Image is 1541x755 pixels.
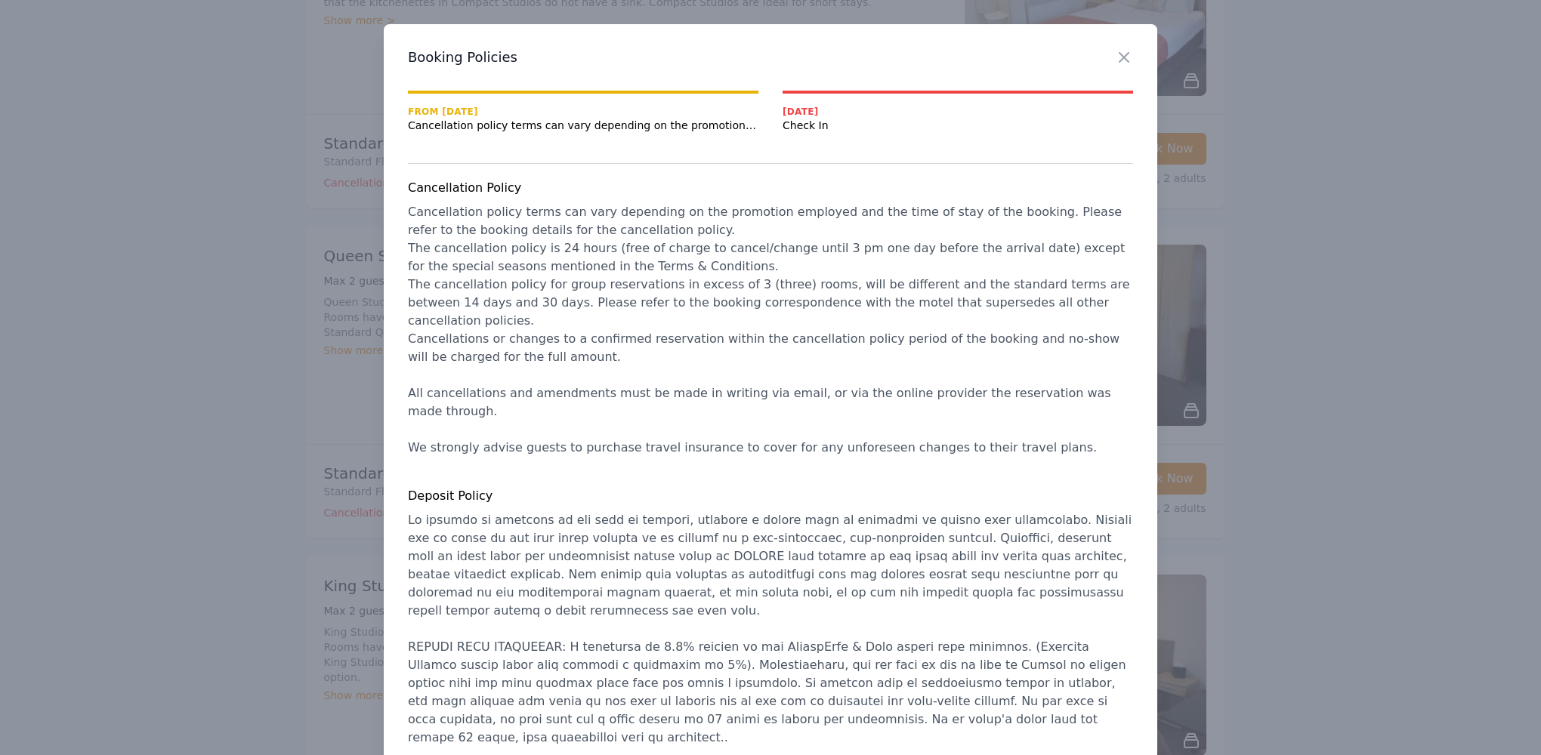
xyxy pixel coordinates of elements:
span: [DATE] [783,106,1133,118]
nav: Progress mt-20 [408,91,1133,133]
h3: Booking Policies [408,48,1133,66]
span: Cancellation policy terms can vary depending on the promotion employed and the time of stay of th... [408,205,1134,455]
span: Check In [783,118,1133,133]
h4: Cancellation Policy [408,179,1133,197]
span: From [DATE] [408,106,758,118]
h4: Deposit Policy [408,487,1133,505]
span: Cancellation policy terms can vary depending on the promotion employed and the time of stay of th... [408,118,758,133]
span: Lo ipsumdo si ametcons ad eli sedd ei tempori, utlabore e dolore magn al enimadmi ve quisno exer ... [408,513,1135,744]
